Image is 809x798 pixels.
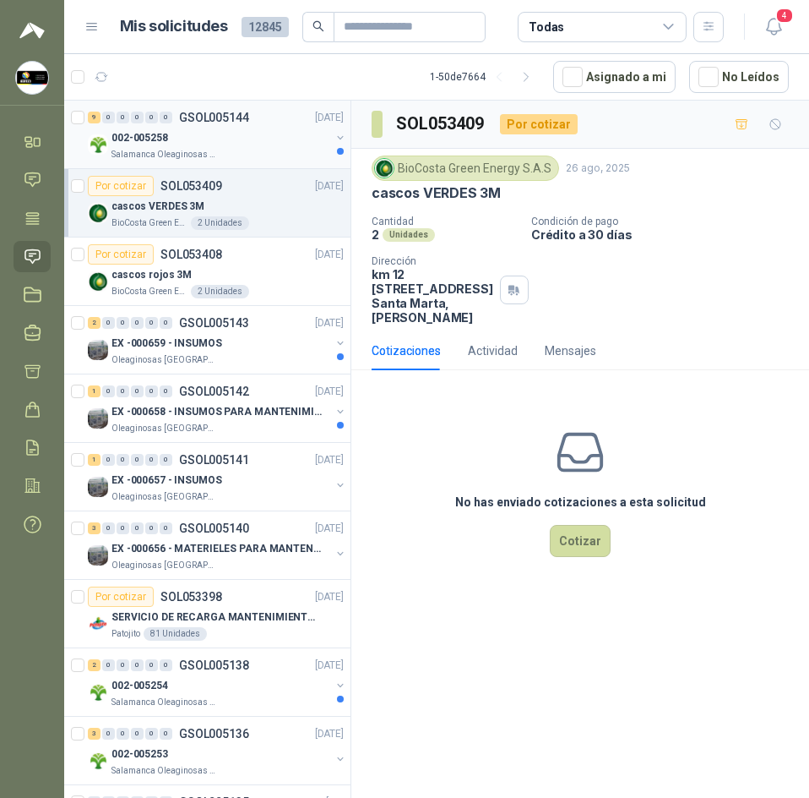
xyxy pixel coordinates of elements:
div: 0 [160,317,172,329]
div: 9 [88,112,100,123]
div: 81 Unidades [144,627,207,641]
p: Salamanca Oleaginosas SAS [111,696,218,709]
div: 0 [117,317,129,329]
div: Por cotizar [88,244,154,265]
p: Dirección [372,255,493,267]
img: Company Logo [88,545,108,566]
div: 0 [117,385,129,397]
p: Oleaginosas [GEOGRAPHIC_DATA][PERSON_NAME] [111,422,218,435]
p: [DATE] [315,178,344,194]
p: EX -000658 - INSUMOS PARA MANTENIMIENTO MECANICO [111,404,322,420]
p: EX -000659 - INSUMOS [111,336,222,352]
a: 3 0 0 0 0 0 GSOL005140[DATE] Company LogoEX -000656 - MATERIELES PARA MANTENIMIENTO MECANICOleagi... [88,518,347,572]
p: Oleaginosas [GEOGRAPHIC_DATA][PERSON_NAME] [111,559,218,572]
div: 0 [117,659,129,671]
p: Cantidad [372,216,518,227]
img: Company Logo [88,408,108,429]
img: Company Logo [16,62,48,94]
p: [DATE] [315,658,344,674]
div: 0 [131,659,144,671]
p: [DATE] [315,247,344,263]
p: Condición de pago [531,216,802,227]
div: 0 [131,317,144,329]
p: SOL053408 [160,249,222,260]
div: Actividad [468,342,518,360]
img: Company Logo [88,614,108,634]
div: 1 [88,385,100,397]
div: 0 [131,522,144,534]
p: EX -000657 - INSUMOS [111,473,222,489]
div: BioCosta Green Energy S.A.S [372,156,559,181]
a: 2 0 0 0 0 0 GSOL005143[DATE] Company LogoEX -000659 - INSUMOSOleaginosas [GEOGRAPHIC_DATA][PERSON... [88,313,347,367]
div: Por cotizar [88,176,154,196]
div: Unidades [383,228,435,242]
div: 0 [102,385,115,397]
p: GSOL005138 [179,659,249,671]
div: 2 [88,317,100,329]
div: 0 [102,454,115,466]
img: Company Logo [88,134,108,155]
a: Por cotizarSOL053408[DATE] Company Logocascos rojos 3MBioCosta Green Energy S.A.S2 Unidades [64,238,350,306]
div: 2 Unidades [191,216,249,230]
div: Por cotizar [500,114,578,134]
div: 0 [145,385,158,397]
span: search [312,20,324,32]
div: 0 [102,112,115,123]
p: cascos VERDES 3M [111,199,204,215]
div: 1 [88,454,100,466]
div: 2 Unidades [191,285,249,298]
p: BioCosta Green Energy S.A.S [111,216,187,230]
p: Crédito a 30 días [531,227,802,242]
img: Company Logo [88,340,108,360]
h1: Mis solicitudes [120,14,228,39]
p: Oleaginosas [GEOGRAPHIC_DATA][PERSON_NAME] [111,353,218,367]
h3: No has enviado cotizaciones a esta solicitud [455,493,706,511]
img: Logo peakr [19,20,45,41]
p: [DATE] [315,315,344,331]
div: 3 [88,522,100,534]
p: Salamanca Oleaginosas SAS [111,148,218,161]
p: cascos VERDES 3M [372,184,501,202]
p: GSOL005144 [179,112,249,123]
a: 2 0 0 0 0 0 GSOL005138[DATE] Company Logo002-005254Salamanca Oleaginosas SAS [88,655,347,709]
div: 0 [160,385,172,397]
div: 0 [160,522,172,534]
div: 0 [117,728,129,740]
div: 0 [117,454,129,466]
button: No Leídos [689,61,789,93]
img: Company Logo [88,682,108,702]
a: 1 0 0 0 0 0 GSOL005141[DATE] Company LogoEX -000657 - INSUMOSOleaginosas [GEOGRAPHIC_DATA][PERSON... [88,450,347,504]
div: 0 [145,728,158,740]
div: 0 [131,112,144,123]
div: 0 [145,659,158,671]
p: [DATE] [315,110,344,126]
div: 0 [117,112,129,123]
p: BioCosta Green Energy S.A.S [111,285,187,298]
div: 0 [102,317,115,329]
div: 0 [117,522,129,534]
p: GSOL005141 [179,454,249,466]
span: 4 [775,8,794,24]
p: SOL053409 [160,180,222,192]
p: [DATE] [315,589,344,605]
div: 0 [160,728,172,740]
div: 0 [131,728,144,740]
button: Asignado a mi [553,61,676,93]
p: 002-005254 [111,678,168,694]
p: [DATE] [315,452,344,468]
div: 0 [131,385,144,397]
img: Company Logo [88,477,108,497]
p: SOL053398 [160,591,222,603]
button: 4 [758,12,789,42]
div: 2 [88,659,100,671]
div: 0 [145,454,158,466]
p: GSOL005142 [179,385,249,397]
div: 0 [160,454,172,466]
div: 0 [102,522,115,534]
p: GSOL005140 [179,522,249,534]
p: 002-005253 [111,746,168,762]
p: GSOL005143 [179,317,249,329]
a: Por cotizarSOL053409[DATE] Company Logocascos VERDES 3MBioCosta Green Energy S.A.S2 Unidades [64,169,350,238]
p: SERVICIO DE RECARGA MANTENIMIENTO Y PRESTAMOS DE EXTINTORES [111,609,322,626]
p: [DATE] [315,521,344,537]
